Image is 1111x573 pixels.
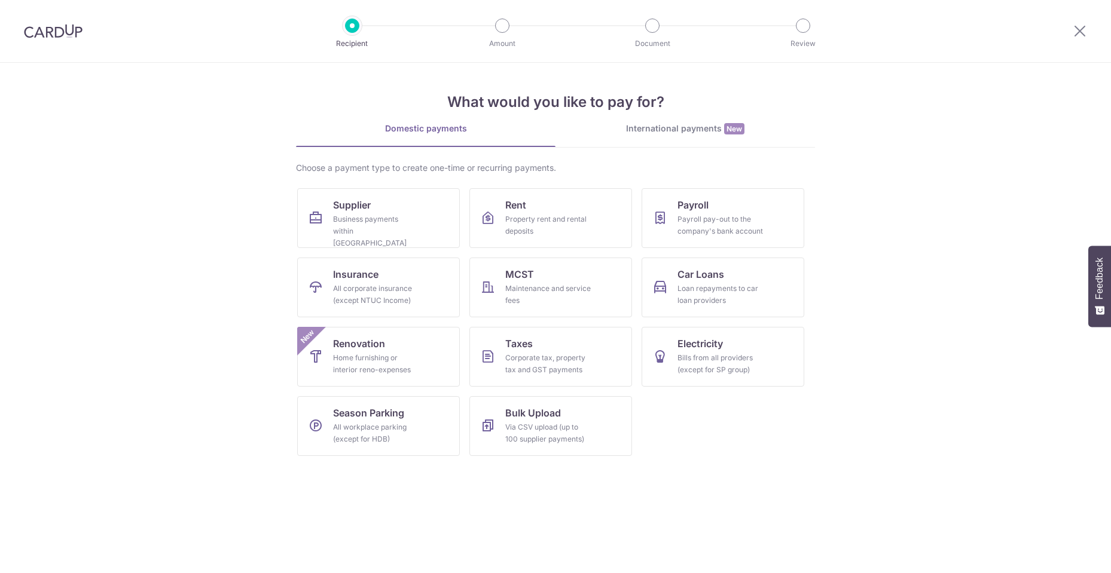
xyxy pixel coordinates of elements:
span: New [724,123,744,134]
span: Supplier [333,198,371,212]
div: Property rent and rental deposits [505,213,591,237]
span: Car Loans [677,267,724,281]
span: Payroll [677,198,709,212]
p: Review [759,38,847,50]
span: Renovation [333,336,385,351]
div: Via CSV upload (up to 100 supplier payments) [505,421,591,445]
a: PayrollPayroll pay-out to the company's bank account [642,188,804,248]
span: Bulk Upload [505,406,561,420]
iframe: Opens a widget where you can find more information [1034,537,1099,567]
div: Corporate tax, property tax and GST payments [505,352,591,376]
a: ElectricityBills from all providers (except for SP group) [642,327,804,387]
div: Choose a payment type to create one-time or recurring payments. [296,162,815,174]
p: Document [608,38,697,50]
a: MCSTMaintenance and service fees [469,258,632,317]
p: Amount [458,38,547,50]
p: Recipient [308,38,396,50]
h4: What would you like to pay for? [296,91,815,113]
span: Season Parking [333,406,404,420]
a: InsuranceAll corporate insurance (except NTUC Income) [297,258,460,317]
div: Payroll pay-out to the company's bank account [677,213,764,237]
div: Loan repayments to car loan providers [677,283,764,307]
button: Feedback - Show survey [1088,246,1111,327]
div: Maintenance and service fees [505,283,591,307]
div: Bills from all providers (except for SP group) [677,352,764,376]
a: RentProperty rent and rental deposits [469,188,632,248]
a: TaxesCorporate tax, property tax and GST payments [469,327,632,387]
div: Business payments within [GEOGRAPHIC_DATA] [333,213,419,249]
span: New [298,327,318,347]
span: Electricity [677,336,723,351]
div: All workplace parking (except for HDB) [333,421,419,445]
a: SupplierBusiness payments within [GEOGRAPHIC_DATA] [297,188,460,248]
span: Feedback [1094,258,1105,299]
span: MCST [505,267,534,281]
a: Bulk UploadVia CSV upload (up to 100 supplier payments) [469,396,632,456]
a: Season ParkingAll workplace parking (except for HDB) [297,396,460,456]
a: RenovationHome furnishing or interior reno-expensesNew [297,327,460,387]
div: International payments [555,122,815,135]
a: Car LoansLoan repayments to car loan providers [642,258,804,317]
span: Insurance [333,267,379,281]
div: All corporate insurance (except NTUC Income) [333,283,419,307]
div: Domestic payments [296,122,555,134]
div: Home furnishing or interior reno-expenses [333,352,419,376]
span: Rent [505,198,526,212]
span: Taxes [505,336,533,351]
img: CardUp [24,24,83,38]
